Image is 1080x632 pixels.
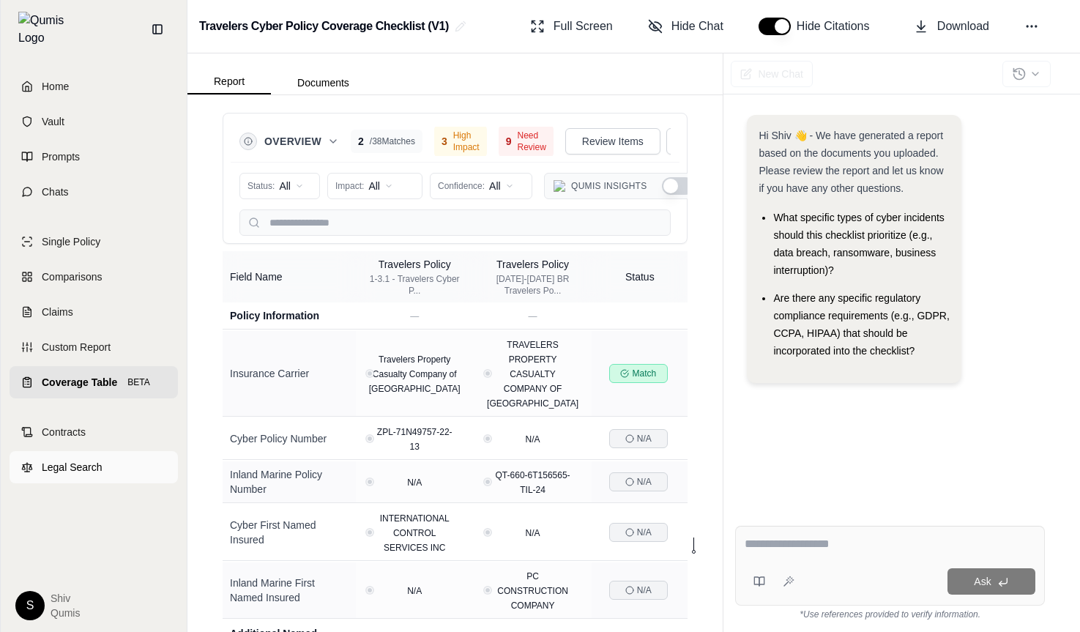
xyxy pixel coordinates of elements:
[51,606,80,620] span: Qumis
[497,571,568,611] span: PC CONSTRUCTION COMPANY
[637,476,652,488] span: N/A
[10,176,178,208] a: Chats
[642,12,729,41] button: Hide Chat
[407,477,422,488] span: N/A
[42,375,117,390] span: Coverage Table
[10,416,178,448] a: Contracts
[773,212,944,276] span: What specific types of cyber incidents should this checklist prioritize (e.g., data breach, ranso...
[453,130,480,153] span: High Impact
[526,434,540,445] span: N/A
[937,18,989,35] span: Download
[368,436,372,441] button: View confidence details
[223,251,356,302] th: Field Name
[42,234,100,249] span: Single Policy
[947,568,1035,595] button: Ask
[146,18,169,41] button: Collapse sidebar
[485,530,490,535] button: View confidence details
[239,173,320,199] button: Status:All
[15,591,45,620] div: S
[377,427,453,452] span: ZPL-71N49757-22-13
[369,257,461,272] div: Travelers Policy
[42,149,80,164] span: Prompts
[526,528,540,538] span: N/A
[368,371,372,376] button: View confidence details
[187,70,271,94] button: Report
[10,105,178,138] a: Vault
[430,173,532,199] button: Confidence:All
[438,180,485,192] span: Confidence:
[230,308,349,323] div: Policy Information
[271,71,376,94] button: Documents
[368,480,372,484] button: View confidence details
[10,366,178,398] a: Coverage TableBETA
[489,179,501,193] span: All
[759,130,943,194] span: Hi Shiv 👋 - We have generated a report based on the documents you uploaded. Please review the rep...
[974,576,991,587] span: Ask
[18,12,73,47] img: Qumis Logo
[368,179,380,193] span: All
[485,371,490,376] button: View confidence details
[592,251,688,302] th: Status
[487,257,578,272] div: Travelers Policy
[10,451,178,483] a: Legal Search
[517,130,545,153] span: Need Review
[264,134,321,149] span: Overview
[327,173,422,199] button: Impact:All
[637,527,652,538] span: N/A
[369,354,461,394] span: Travelers Property Casualty Company of [GEOGRAPHIC_DATA]
[368,588,372,592] button: View confidence details
[42,425,86,439] span: Contracts
[485,588,490,592] button: View confidence details
[735,606,1045,620] div: *Use references provided to verify information.
[637,433,652,445] span: N/A
[42,340,111,354] span: Custom Report
[230,576,349,605] div: Inland Marine First Named Insured
[230,431,349,446] div: Cyber Policy Number
[773,292,949,357] span: Are there any specific regulatory compliance requirements (e.g., GDPR, CCPA, HIPAA) that should b...
[10,261,178,293] a: Comparisons
[335,180,364,192] span: Impact:
[358,134,364,149] span: 2
[662,177,694,195] button: Show Qumis Insights
[632,368,656,379] span: Match
[10,226,178,258] a: Single Policy
[51,591,80,606] span: Shiv
[10,296,178,328] a: Claims
[10,70,178,103] a: Home
[279,179,291,193] span: All
[554,180,565,192] img: Qumis Logo
[485,436,490,441] button: View confidence details
[487,273,578,297] div: [DATE]-[DATE] BR Travelers Po...
[485,480,490,484] button: View confidence details
[582,134,644,149] span: Review Items
[369,273,461,297] div: 1-3.1 - Travelers Cyber P...
[565,128,660,155] button: Review Items
[506,134,512,149] span: 9
[666,128,693,155] button: Download Excel
[671,18,723,35] span: Hide Chat
[529,311,537,321] span: —
[42,269,102,284] span: Comparisons
[42,460,103,475] span: Legal Search
[524,12,619,41] button: Full Screen
[230,518,349,547] div: Cyber First Named Insured
[370,135,415,147] span: / 38 Matches
[368,530,372,535] button: View confidence details
[42,185,69,199] span: Chats
[442,134,447,149] span: 3
[10,331,178,363] a: Custom Report
[797,18,879,35] span: Hide Citations
[199,13,449,40] h2: Travelers Cyber Policy Coverage Checklist (V1)
[380,513,450,553] span: INTERNATIONAL CONTROL SERVICES INC
[230,467,349,497] div: Inland Marine Policy Number
[10,141,178,173] a: Prompts
[908,12,995,41] button: Download
[554,18,613,35] span: Full Screen
[410,311,419,321] span: —
[42,114,64,129] span: Vault
[230,366,349,381] div: Insurance Carrier
[42,79,69,94] span: Home
[123,375,154,390] span: BETA
[407,586,422,596] span: N/A
[247,180,275,192] span: Status:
